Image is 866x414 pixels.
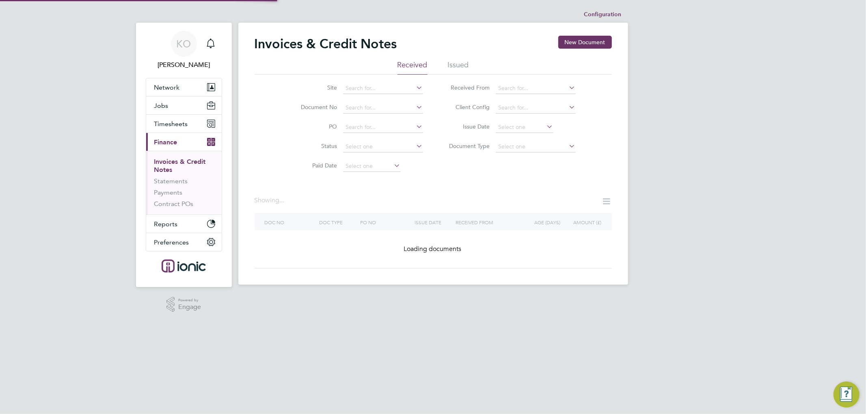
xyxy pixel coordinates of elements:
div: Showing [255,196,286,205]
input: Search for... [496,102,576,114]
span: Finance [154,138,177,146]
input: Select one [496,141,576,152]
button: Engage Resource Center [834,382,860,408]
input: Search for... [343,83,423,94]
span: Reports [154,220,178,228]
label: Document Type [443,142,490,150]
label: Status [291,142,337,150]
h2: Invoices & Credit Notes [255,36,397,52]
span: Powered by [178,297,201,304]
a: Invoices & Credit Notes [154,158,206,174]
label: PO [291,123,337,130]
input: Select one [496,122,553,133]
label: Client Config [443,103,490,111]
span: Kirsty Owen [146,60,222,70]
input: Search for... [343,122,423,133]
span: Jobs [154,102,168,109]
a: KO[PERSON_NAME] [146,31,222,70]
span: Engage [178,304,201,311]
img: ionic-logo-retina.png [162,260,205,272]
button: Timesheets [146,115,222,133]
span: Timesheets [154,120,188,128]
span: Preferences [154,238,189,246]
input: Search for... [343,102,423,114]
li: Issued [448,60,469,75]
label: Document No [291,103,337,111]
input: Select one [343,141,423,152]
input: Select one [343,161,401,172]
li: Configuration [584,6,622,23]
label: Received From [443,84,490,91]
span: Network [154,84,180,91]
a: Go to home page [146,260,222,272]
a: Statements [154,177,188,185]
span: ... [280,196,285,204]
a: Powered byEngage [166,297,201,312]
button: Reports [146,215,222,233]
li: Received [397,60,428,75]
input: Search for... [496,83,576,94]
label: Paid Date [291,162,337,169]
label: Issue Date [443,123,490,130]
button: Preferences [146,233,222,251]
span: KO [177,39,191,49]
div: Finance [146,151,222,215]
button: Network [146,78,222,96]
button: Finance [146,133,222,151]
label: Site [291,84,337,91]
button: New Document [558,36,612,49]
a: Contract POs [154,200,194,208]
button: Jobs [146,97,222,114]
nav: Main navigation [136,23,232,287]
a: Payments [154,189,183,196]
